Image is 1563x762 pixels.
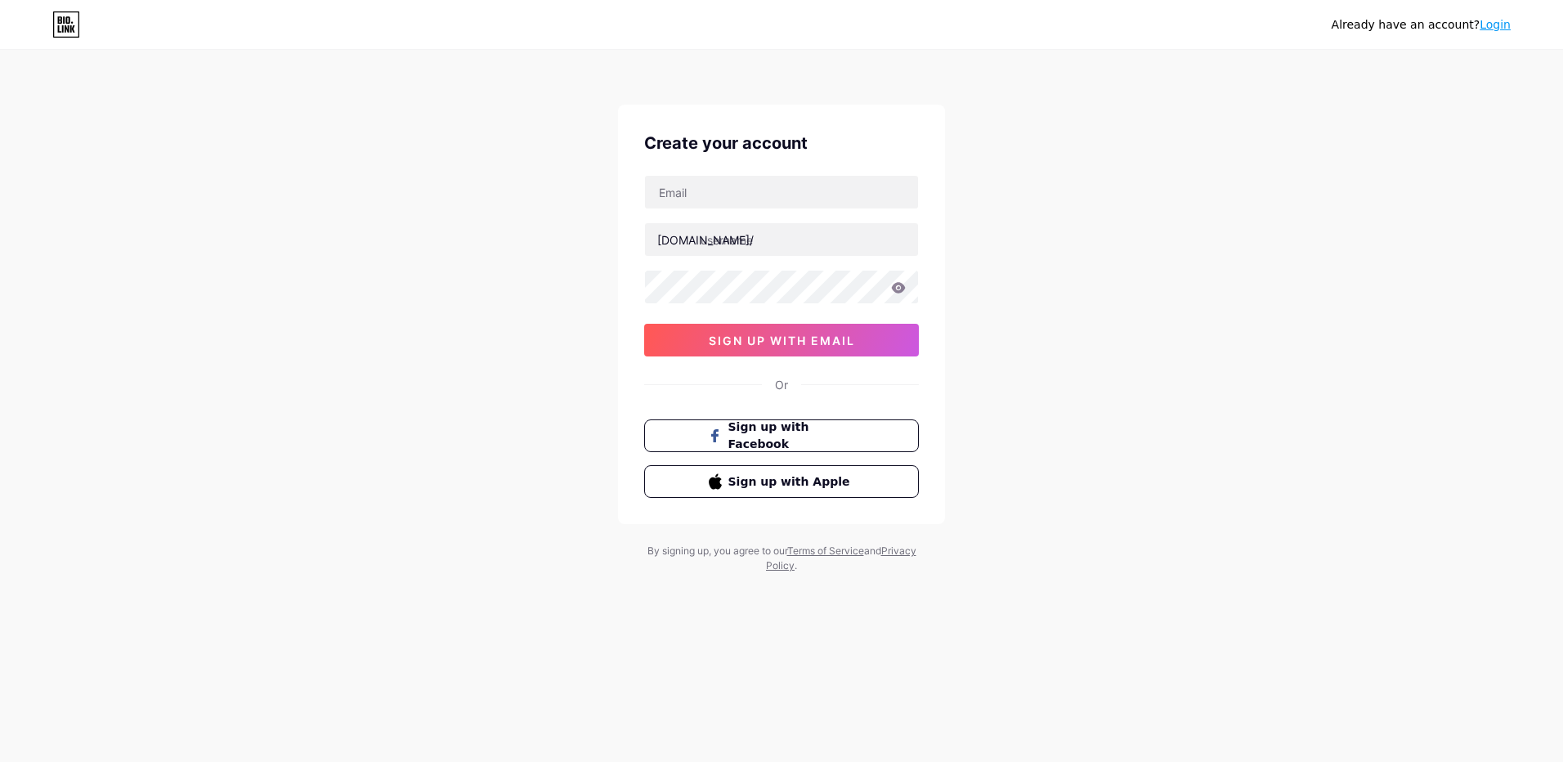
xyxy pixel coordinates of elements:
span: Sign up with Facebook [728,419,855,453]
div: Already have an account? [1332,16,1511,34]
a: Terms of Service [787,545,864,557]
div: Create your account [644,131,919,155]
span: Sign up with Apple [728,473,855,491]
button: Sign up with Facebook [644,419,919,452]
a: Login [1480,18,1511,31]
button: sign up with email [644,324,919,356]
div: By signing up, you agree to our and . [643,544,920,573]
div: Or [775,376,788,393]
div: [DOMAIN_NAME]/ [657,231,754,249]
input: username [645,223,918,256]
span: sign up with email [709,334,855,347]
button: Sign up with Apple [644,465,919,498]
input: Email [645,176,918,208]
